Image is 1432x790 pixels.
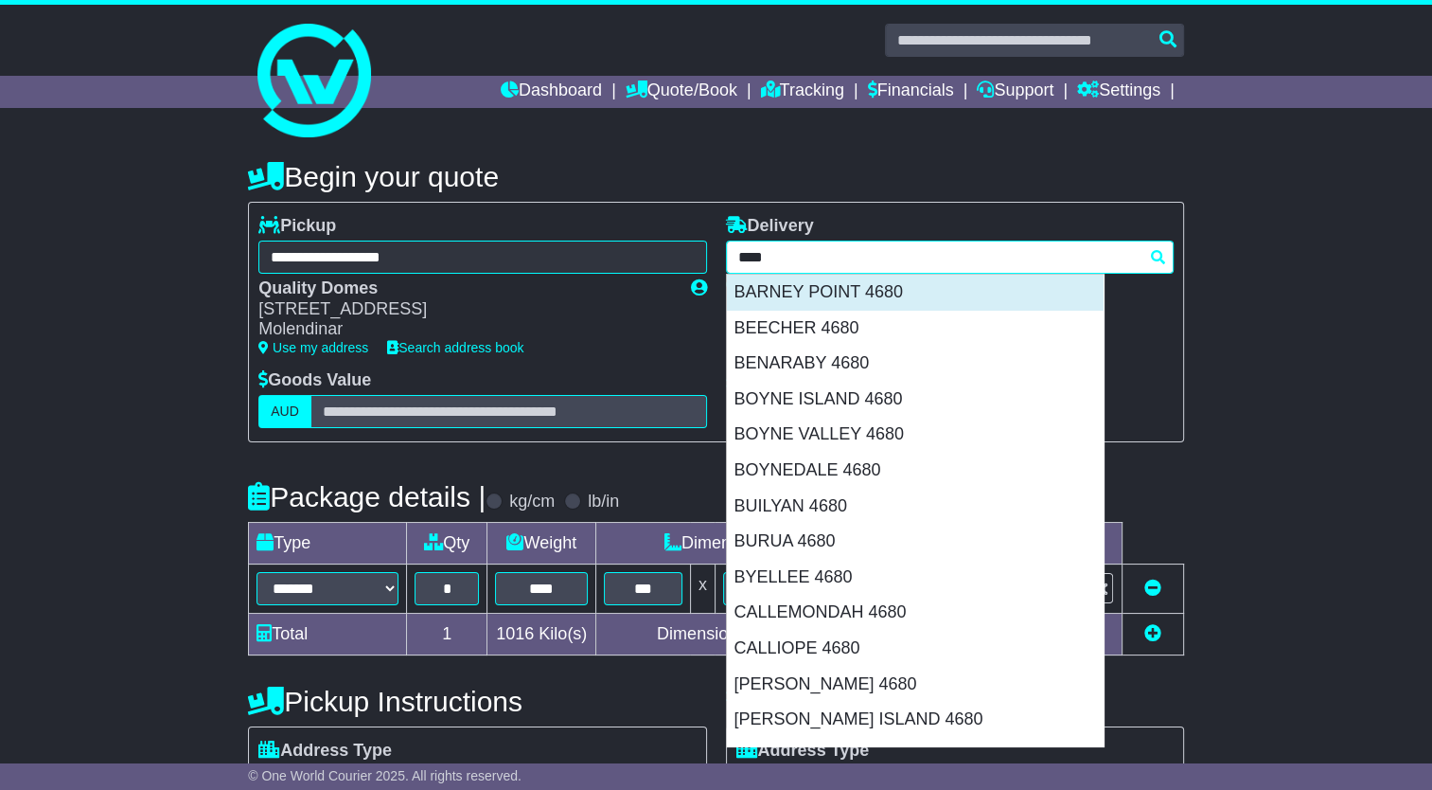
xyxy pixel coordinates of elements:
[727,667,1104,703] div: [PERSON_NAME] 4680
[487,614,596,655] td: Kilo(s)
[626,76,737,108] a: Quote/Book
[509,492,555,512] label: kg/cm
[258,340,368,355] a: Use my address
[258,216,336,237] label: Pickup
[727,382,1104,418] div: BOYNE ISLAND 4680
[727,417,1104,453] div: BOYNE VALLEY 4680
[501,76,602,108] a: Dashboard
[487,523,596,565] td: Weight
[727,524,1104,560] div: BURUA 4680
[248,161,1184,192] h4: Begin your quote
[258,319,671,340] div: Molendinar
[249,614,407,655] td: Total
[726,216,814,237] label: Delivery
[977,76,1053,108] a: Support
[727,560,1104,596] div: BYELLEE 4680
[727,311,1104,347] div: BEECHER 4680
[596,614,928,655] td: Dimensions in Centimetre(s)
[248,686,706,717] h4: Pickup Instructions
[727,702,1104,738] div: [PERSON_NAME] ISLAND 4680
[727,489,1104,525] div: BUILYAN 4680
[248,481,486,512] h4: Package details |
[496,624,534,643] span: 1016
[407,614,487,655] td: 1
[248,768,522,783] span: © One World Courier 2025. All rights reserved.
[258,299,671,320] div: [STREET_ADDRESS]
[258,741,392,762] label: Address Type
[387,340,523,355] a: Search address book
[1144,624,1161,643] a: Add new item
[1144,579,1161,598] a: Remove this item
[588,492,619,512] label: lb/in
[727,275,1104,311] div: BARNEY POINT 4680
[736,741,870,762] label: Address Type
[1077,76,1160,108] a: Settings
[727,631,1104,667] div: CALLIOPE 4680
[258,395,311,428] label: AUD
[727,346,1104,382] div: BENARABY 4680
[249,523,407,565] td: Type
[727,738,1104,774] div: DIGLUM 4680
[690,565,715,614] td: x
[727,595,1104,631] div: CALLEMONDAH 4680
[596,523,928,565] td: Dimensions (L x W x H)
[761,76,844,108] a: Tracking
[258,370,371,391] label: Goods Value
[258,278,671,299] div: Quality Domes
[727,453,1104,489] div: BOYNEDALE 4680
[868,76,954,108] a: Financials
[407,523,487,565] td: Qty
